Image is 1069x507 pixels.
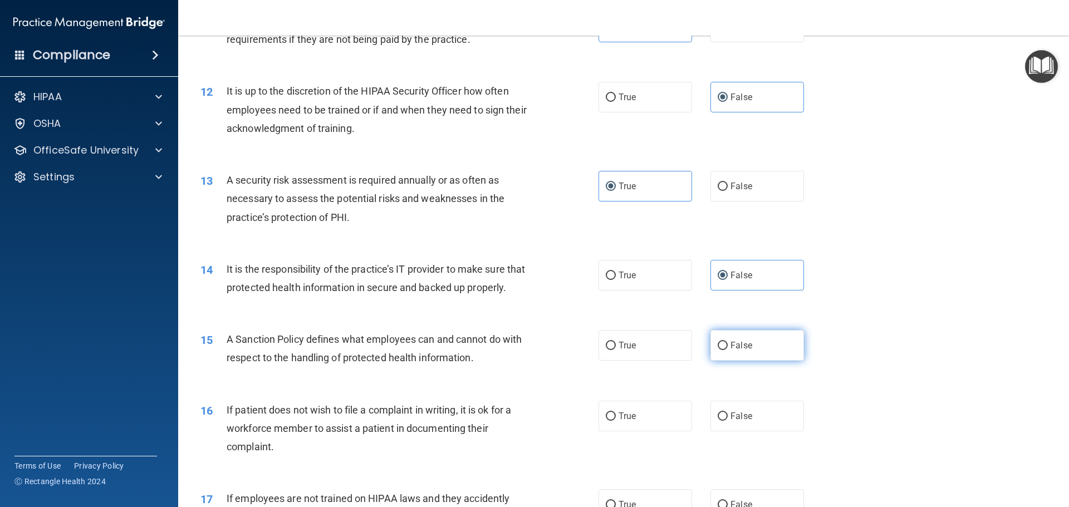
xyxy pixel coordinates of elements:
[33,144,139,157] p: OfficeSafe University
[200,333,213,347] span: 15
[718,183,728,191] input: False
[13,170,162,184] a: Settings
[227,174,504,223] span: A security risk assessment is required annually or as often as necessary to assess the potential ...
[730,181,752,191] span: False
[14,476,106,487] span: Ⓒ Rectangle Health 2024
[606,272,616,280] input: True
[619,411,636,421] span: True
[619,270,636,280] span: True
[619,181,636,191] span: True
[13,117,162,130] a: OSHA
[1025,50,1058,83] button: Open Resource Center
[1013,430,1056,472] iframe: Drift Widget Chat Controller
[33,90,62,104] p: HIPAA
[33,117,61,130] p: OSHA
[74,460,124,471] a: Privacy Policy
[619,92,636,102] span: True
[14,460,61,471] a: Terms of Use
[227,333,522,363] span: A Sanction Policy defines what employees can and cannot do with respect to the handling of protec...
[227,263,525,293] span: It is the responsibility of the practice’s IT provider to make sure that protected health informa...
[227,404,511,452] span: If patient does not wish to file a complaint in writing, it is ok for a workforce member to assis...
[606,342,616,350] input: True
[33,170,75,184] p: Settings
[718,93,728,102] input: False
[200,85,213,99] span: 12
[33,47,110,63] h4: Compliance
[13,144,162,157] a: OfficeSafe University
[730,92,752,102] span: False
[606,183,616,191] input: True
[730,411,752,421] span: False
[13,90,162,104] a: HIPAA
[718,272,728,280] input: False
[227,85,527,134] span: It is up to the discretion of the HIPAA Security Officer how often employees need to be trained o...
[619,340,636,351] span: True
[718,342,728,350] input: False
[730,270,752,280] span: False
[200,404,213,417] span: 16
[606,412,616,421] input: True
[200,174,213,188] span: 13
[200,263,213,277] span: 14
[730,340,752,351] span: False
[606,93,616,102] input: True
[718,412,728,421] input: False
[13,12,165,34] img: PMB logo
[200,493,213,506] span: 17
